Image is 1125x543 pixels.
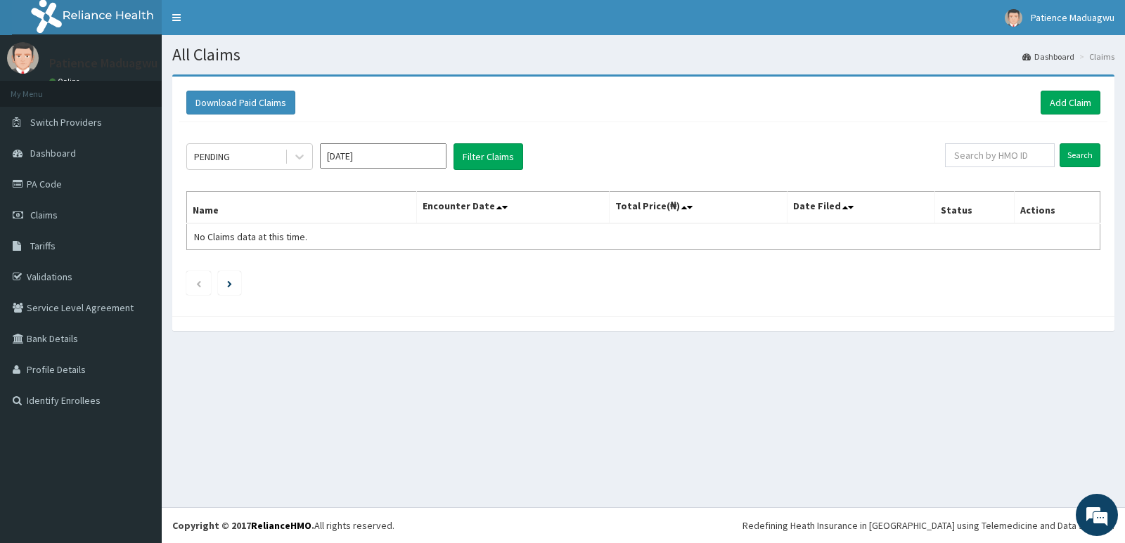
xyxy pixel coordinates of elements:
[194,150,230,164] div: PENDING
[30,209,58,221] span: Claims
[787,192,935,224] th: Date Filed
[30,116,102,129] span: Switch Providers
[172,46,1114,64] h1: All Claims
[194,230,307,243] span: No Claims data at this time.
[1041,91,1100,115] a: Add Claim
[162,507,1125,543] footer: All rights reserved.
[417,192,609,224] th: Encounter Date
[30,147,76,159] span: Dashboard
[1005,9,1022,27] img: User Image
[1076,51,1114,63] li: Claims
[172,519,314,532] strong: Copyright © 2017 .
[251,519,311,532] a: RelianceHMO
[1060,143,1100,167] input: Search
[742,518,1114,532] div: Redefining Heath Insurance in [GEOGRAPHIC_DATA] using Telemedicine and Data Science!
[934,192,1014,224] th: Status
[187,192,417,224] th: Name
[227,277,232,289] a: Next page
[195,277,202,289] a: Previous page
[1022,51,1074,63] a: Dashboard
[49,77,83,86] a: Online
[7,42,39,74] img: User Image
[945,143,1055,167] input: Search by HMO ID
[30,240,56,252] span: Tariffs
[49,57,157,70] p: Patience Maduagwu
[609,192,787,224] th: Total Price(₦)
[186,91,295,115] button: Download Paid Claims
[320,143,446,169] input: Select Month and Year
[454,143,523,170] button: Filter Claims
[1031,11,1114,24] span: Patience Maduagwu
[1014,192,1100,224] th: Actions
